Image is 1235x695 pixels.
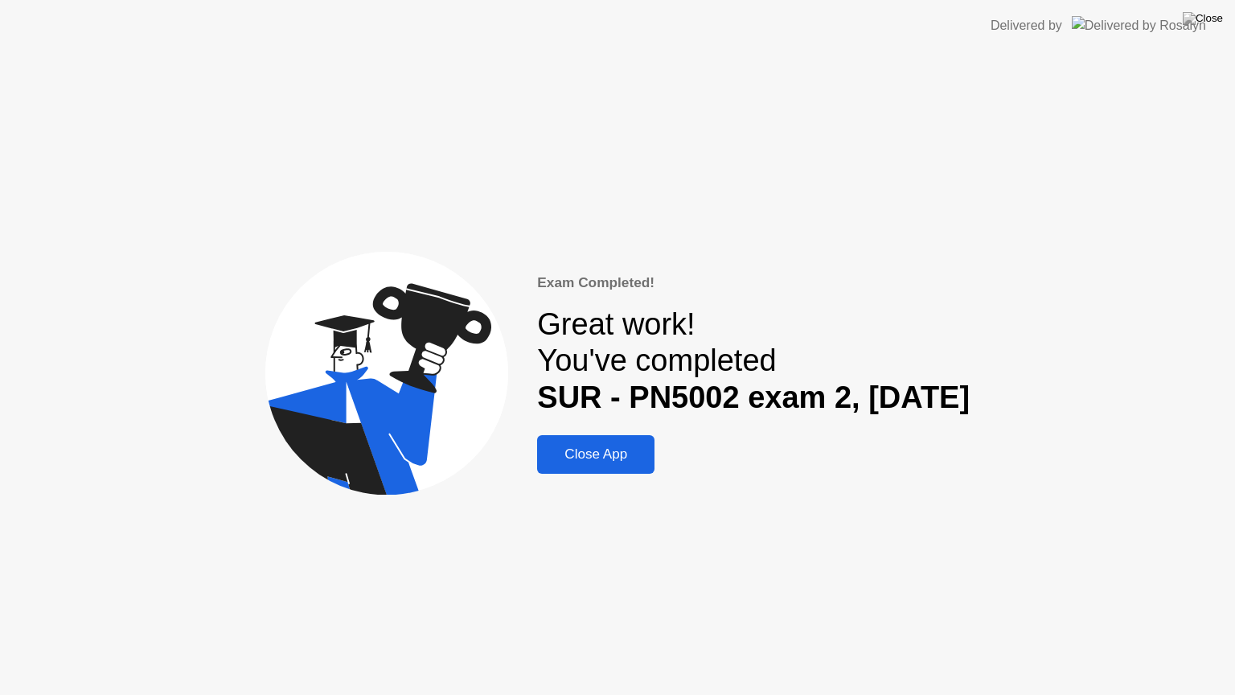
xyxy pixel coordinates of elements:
button: Close App [537,435,654,474]
img: Delivered by Rosalyn [1072,16,1206,35]
div: Exam Completed! [537,273,970,294]
div: Close App [542,446,650,463]
b: SUR - PN5002 exam 2, [DATE] [537,380,970,414]
div: Great work! You've completed [537,306,970,417]
img: Close [1183,12,1223,25]
div: Delivered by [991,16,1062,35]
